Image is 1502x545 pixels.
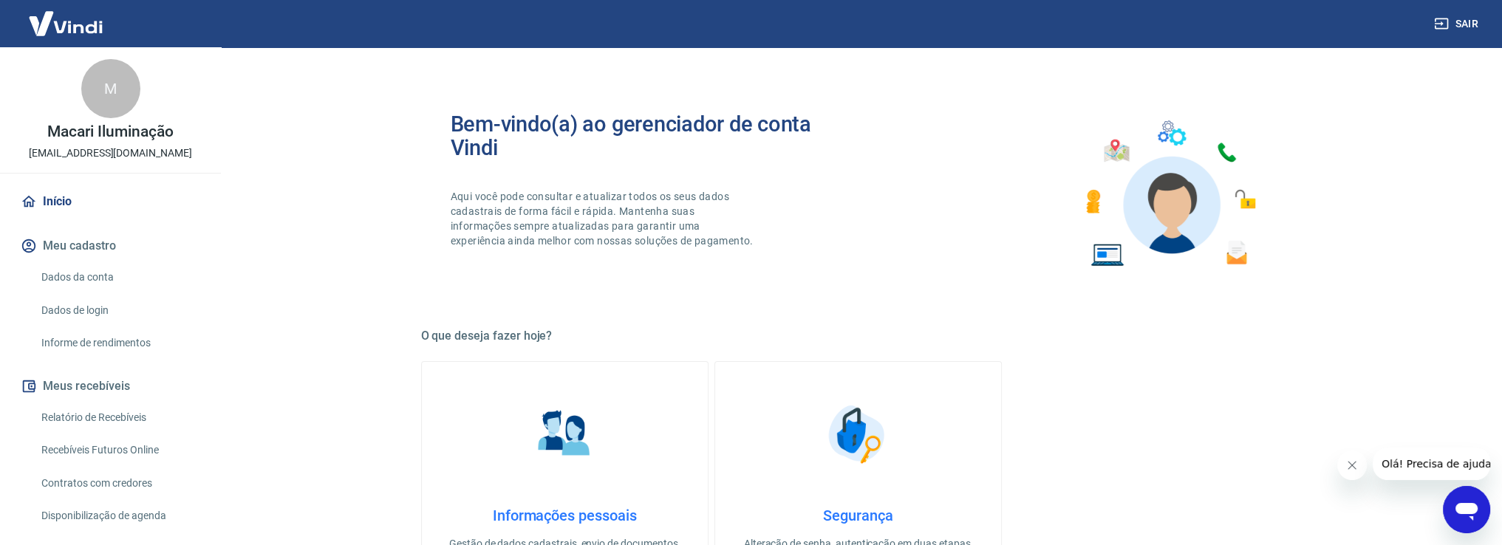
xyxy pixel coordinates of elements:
[18,230,203,262] button: Meu cadastro
[18,1,114,46] img: Vindi
[1073,112,1266,275] img: Imagem de um avatar masculino com diversos icones exemplificando as funcionalidades do gerenciado...
[81,59,140,118] div: M
[9,10,124,22] span: Olá! Precisa de ajuda?
[18,185,203,218] a: Início
[35,501,203,531] a: Disponibilização de agenda
[47,124,173,140] p: Macari Iluminação
[35,435,203,465] a: Recebíveis Futuros Online
[35,295,203,326] a: Dados de login
[35,468,203,498] a: Contratos com credores
[421,329,1296,343] h5: O que deseja fazer hoje?
[739,507,977,524] h4: Segurança
[528,397,601,471] img: Informações pessoais
[1443,486,1490,533] iframe: Botão para abrir a janela de mensagens
[35,262,203,292] a: Dados da conta
[35,402,203,433] a: Relatório de Recebíveis
[446,507,684,524] h4: Informações pessoais
[1337,450,1367,480] iframe: Fechar mensagem
[29,145,192,161] p: [EMAIL_ADDRESS][DOMAIN_NAME]
[18,370,203,402] button: Meus recebíveis
[1431,10,1484,38] button: Sair
[821,397,895,471] img: Segurança
[1373,448,1490,480] iframe: Mensagem da empresa
[35,328,203,358] a: Informe de rendimentos
[451,189,757,248] p: Aqui você pode consultar e atualizar todos os seus dados cadastrais de forma fácil e rápida. Mant...
[451,112,858,160] h2: Bem-vindo(a) ao gerenciador de conta Vindi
